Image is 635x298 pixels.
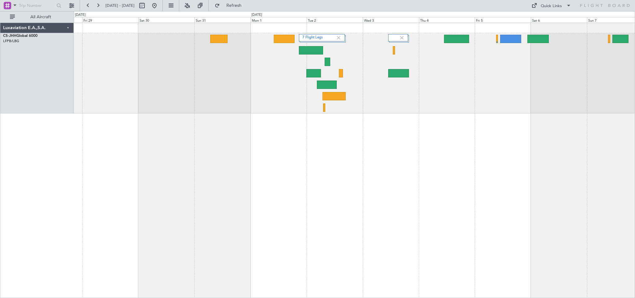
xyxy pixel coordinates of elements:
[528,1,574,11] button: Quick Links
[75,12,86,18] div: [DATE]
[419,17,475,23] div: Thu 4
[105,3,135,8] span: [DATE] - [DATE]
[251,12,262,18] div: [DATE]
[19,1,55,10] input: Trip Number
[363,17,419,23] div: Wed 3
[82,17,138,23] div: Fri 29
[3,39,19,43] a: LFPB/LBG
[531,17,587,23] div: Sat 6
[16,15,65,19] span: All Aircraft
[541,3,562,9] div: Quick Links
[475,17,531,23] div: Fri 5
[138,17,194,23] div: Sat 30
[3,34,38,38] a: CS-JHHGlobal 6000
[3,34,16,38] span: CS-JHH
[212,1,249,11] button: Refresh
[307,17,363,23] div: Tue 2
[251,17,307,23] div: Mon 1
[336,35,341,41] img: gray-close.svg
[221,3,247,8] span: Refresh
[302,35,336,41] label: 7 Flight Legs
[399,35,405,41] img: gray-close.svg
[7,12,67,22] button: All Aircraft
[194,17,251,23] div: Sun 31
